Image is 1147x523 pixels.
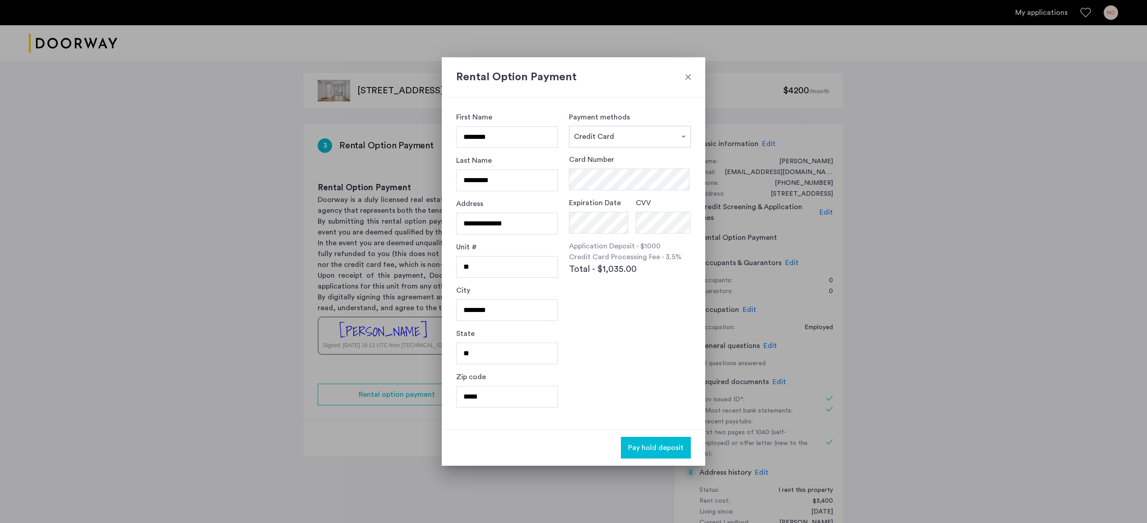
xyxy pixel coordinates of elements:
h2: Rental Option Payment [456,69,691,85]
span: Pay hold deposit [628,442,684,453]
label: First Name [456,112,492,123]
label: City [456,285,470,296]
label: Zip code [456,372,486,382]
button: button [621,437,691,459]
label: Expiration Date [569,197,621,208]
p: Application Deposit - $1000 [569,241,691,252]
p: Credit Card Processing Fee - 3.5% [569,252,691,262]
span: Total - $1,035.00 [569,262,637,276]
label: Last Name [456,155,492,166]
label: Unit # [456,242,477,252]
label: Card Number [569,154,614,165]
label: Address [456,198,483,209]
label: CVV [636,197,651,208]
label: State [456,328,475,339]
label: Payment methods [569,114,630,121]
